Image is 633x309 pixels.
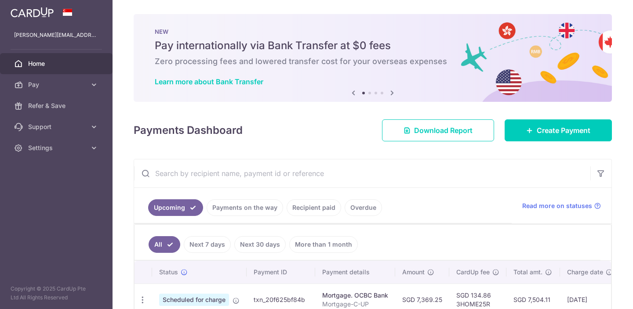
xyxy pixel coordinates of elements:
[382,119,494,141] a: Download Report
[159,294,229,306] span: Scheduled for charge
[234,236,286,253] a: Next 30 days
[522,201,601,210] a: Read more on statuses
[28,80,86,89] span: Pay
[414,125,473,136] span: Download Report
[28,122,86,131] span: Support
[207,199,283,216] a: Payments on the way
[149,236,180,253] a: All
[287,199,341,216] a: Recipient paid
[28,59,86,68] span: Home
[513,268,542,277] span: Total amt.
[134,159,590,187] input: Search by recipient name, payment id or reference
[322,291,388,300] div: Mortgage. OCBC Bank
[522,201,592,210] span: Read more on statuses
[155,77,263,86] a: Learn more about Bank Transfer
[322,300,388,309] p: Mortgage-C-UP
[134,14,612,102] img: Bank transfer banner
[134,122,243,138] h4: Payments Dashboard
[289,236,358,253] a: More than 1 month
[345,199,382,216] a: Overdue
[402,268,425,277] span: Amount
[456,268,490,277] span: CardUp fee
[505,119,612,141] a: Create Payment
[148,199,203,216] a: Upcoming
[184,236,231,253] a: Next 7 days
[155,39,591,53] h5: Pay internationally via Bank Transfer at $0 fees
[247,261,315,284] th: Payment ID
[567,268,603,277] span: Charge date
[11,7,54,18] img: CardUp
[28,144,86,152] span: Settings
[155,28,591,35] p: NEW
[155,56,591,67] h6: Zero processing fees and lowered transfer cost for your overseas expenses
[14,31,98,40] p: [PERSON_NAME][EMAIL_ADDRESS][DOMAIN_NAME]
[159,268,178,277] span: Status
[315,261,395,284] th: Payment details
[537,125,590,136] span: Create Payment
[28,101,86,110] span: Refer & Save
